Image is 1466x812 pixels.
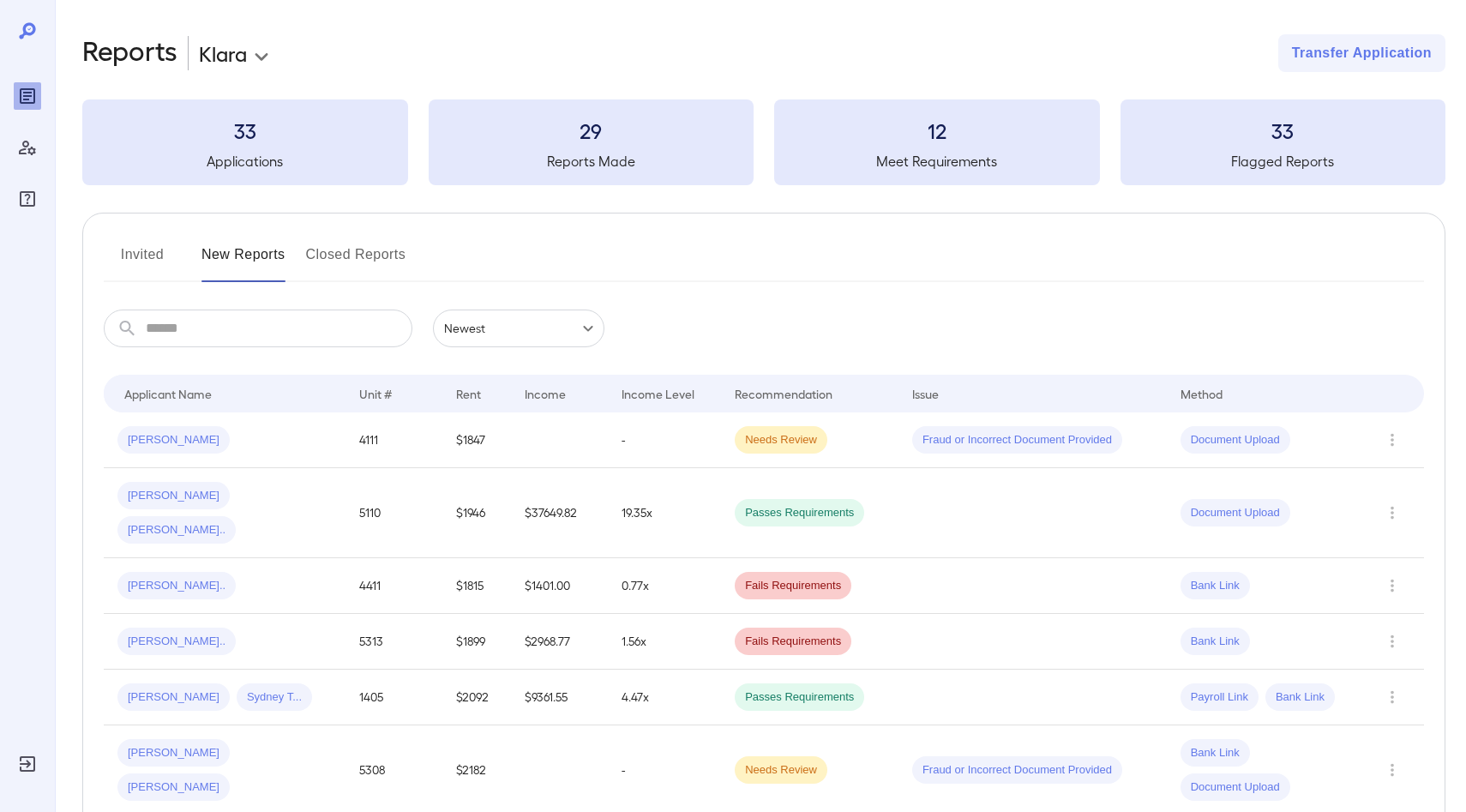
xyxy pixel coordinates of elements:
[1265,689,1335,706] span: Bank Link
[345,412,442,468] td: 4111
[735,383,832,404] div: Recommendation
[117,689,230,706] span: [PERSON_NAME]
[1379,499,1406,526] button: Row Actions
[1181,745,1250,761] span: Bank Link
[1181,578,1250,594] span: Bank Link
[442,558,511,614] td: $1815
[511,558,608,614] td: $1401.00
[622,383,694,404] div: Income Level
[774,117,1100,144] h3: 12
[525,383,566,404] div: Income
[1379,426,1406,454] button: Row Actions
[608,670,721,725] td: 4.47x
[1278,34,1445,72] button: Transfer Application
[1379,628,1406,655] button: Row Actions
[1379,756,1406,784] button: Row Actions
[1181,689,1259,706] span: Payroll Link
[1181,505,1290,521] span: Document Upload
[735,762,827,779] span: Needs Review
[104,241,181,282] button: Invited
[511,614,608,670] td: $2968.77
[117,745,230,761] span: [PERSON_NAME]
[456,383,484,404] div: Rent
[201,241,285,282] button: New Reports
[774,151,1100,171] h5: Meet Requirements
[82,34,177,72] h2: Reports
[82,117,408,144] h3: 33
[442,614,511,670] td: $1899
[912,432,1122,448] span: Fraud or Incorrect Document Provided
[117,779,230,796] span: [PERSON_NAME]
[14,750,41,778] div: Log Out
[237,689,312,706] span: Sydney T...
[442,670,511,725] td: $2092
[82,151,408,171] h5: Applications
[14,185,41,213] div: FAQ
[442,412,511,468] td: $1847
[608,412,721,468] td: -
[1379,572,1406,599] button: Row Actions
[117,634,236,650] span: [PERSON_NAME]..
[511,468,608,558] td: $37649.82
[608,468,721,558] td: 19.35x
[359,383,392,404] div: Unit #
[442,468,511,558] td: $1946
[1121,117,1446,144] h3: 33
[1181,383,1223,404] div: Method
[735,689,864,706] span: Passes Requirements
[124,383,212,404] div: Applicant Name
[117,522,236,538] span: [PERSON_NAME]..
[912,762,1122,779] span: Fraud or Incorrect Document Provided
[912,383,940,404] div: Issue
[511,670,608,725] td: $9361.55
[1181,634,1250,650] span: Bank Link
[199,39,247,67] p: Klara
[429,151,754,171] h5: Reports Made
[345,468,442,558] td: 5110
[1181,779,1290,796] span: Document Upload
[82,99,1445,185] summary: 33Applications29Reports Made12Meet Requirements33Flagged Reports
[345,614,442,670] td: 5313
[1121,151,1446,171] h5: Flagged Reports
[117,488,230,504] span: [PERSON_NAME]
[117,432,230,448] span: [PERSON_NAME]
[14,134,41,161] div: Manage Users
[1181,432,1290,448] span: Document Upload
[14,82,41,110] div: Reports
[608,558,721,614] td: 0.77x
[429,117,754,144] h3: 29
[735,505,864,521] span: Passes Requirements
[1379,683,1406,711] button: Row Actions
[735,578,851,594] span: Fails Requirements
[608,614,721,670] td: 1.56x
[735,432,827,448] span: Needs Review
[735,634,851,650] span: Fails Requirements
[345,670,442,725] td: 1405
[345,558,442,614] td: 4411
[117,578,236,594] span: [PERSON_NAME]..
[433,310,604,347] div: Newest
[306,241,406,282] button: Closed Reports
